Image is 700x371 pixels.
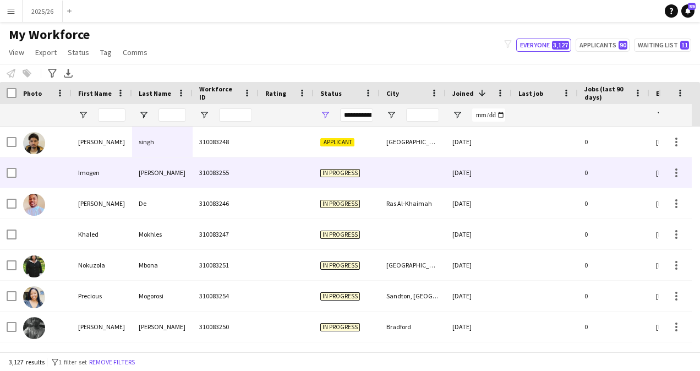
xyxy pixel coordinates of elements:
[578,250,649,280] div: 0
[680,41,689,50] span: 11
[406,108,439,122] input: City Filter Input
[380,312,446,342] div: Bradford
[552,41,569,50] span: 3,127
[320,110,330,120] button: Open Filter Menu
[380,188,446,219] div: Ras Al-Khaimah
[193,281,259,311] div: 310083254
[386,110,396,120] button: Open Filter Menu
[123,47,147,57] span: Comms
[446,281,512,311] div: [DATE]
[132,127,193,157] div: singh
[72,281,132,311] div: Precious
[452,110,462,120] button: Open Filter Menu
[576,39,630,52] button: Applicants90
[446,127,512,157] div: [DATE]
[58,358,87,366] span: 1 filter set
[72,219,132,249] div: Khaled
[132,219,193,249] div: Mokhles
[265,89,286,97] span: Rating
[193,312,259,342] div: 310083250
[46,67,59,80] app-action-btn: Advanced filters
[578,157,649,188] div: 0
[4,45,29,59] a: View
[320,261,360,270] span: In progress
[452,89,474,97] span: Joined
[446,157,512,188] div: [DATE]
[23,194,45,216] img: Isaac De
[23,132,45,154] img: Harman singh
[72,157,132,188] div: Imogen
[193,188,259,219] div: 310083246
[100,47,112,57] span: Tag
[158,108,186,122] input: Last Name Filter Input
[446,250,512,280] div: [DATE]
[578,188,649,219] div: 0
[132,312,193,342] div: [PERSON_NAME]
[23,255,45,277] img: Nokuzola Mbona
[578,312,649,342] div: 0
[35,47,57,57] span: Export
[68,47,89,57] span: Status
[23,286,45,308] img: Precious Mogorosi
[516,39,571,52] button: Everyone3,127
[193,157,259,188] div: 310083255
[139,110,149,120] button: Open Filter Menu
[472,108,505,122] input: Joined Filter Input
[62,67,75,80] app-action-btn: Export XLSX
[656,89,674,97] span: Email
[23,89,42,97] span: Photo
[132,188,193,219] div: De
[320,89,342,97] span: Status
[578,219,649,249] div: 0
[320,231,360,239] span: In progress
[446,219,512,249] div: [DATE]
[578,127,649,157] div: 0
[78,89,112,97] span: First Name
[320,138,354,146] span: Applicant
[320,200,360,208] span: In progress
[9,47,24,57] span: View
[199,85,239,101] span: Workforce ID
[380,250,446,280] div: [GEOGRAPHIC_DATA]
[87,356,137,368] button: Remove filters
[656,110,666,120] button: Open Filter Menu
[139,89,171,97] span: Last Name
[320,169,360,177] span: In progress
[9,26,90,43] span: My Workforce
[78,110,88,120] button: Open Filter Menu
[320,292,360,301] span: In progress
[518,89,543,97] span: Last job
[132,281,193,311] div: Mogorosi
[23,1,63,22] button: 2025/26
[446,188,512,219] div: [DATE]
[72,188,132,219] div: [PERSON_NAME]
[584,85,630,101] span: Jobs (last 90 days)
[23,317,45,339] img: Sharon Manoranjan Arokiya Prasath
[193,127,259,157] div: 310083248
[72,127,132,157] div: [PERSON_NAME]
[96,45,116,59] a: Tag
[31,45,61,59] a: Export
[688,3,696,10] span: 59
[619,41,627,50] span: 90
[219,108,252,122] input: Workforce ID Filter Input
[380,281,446,311] div: Sandton, [GEOGRAPHIC_DATA]
[132,250,193,280] div: Mbona
[98,108,125,122] input: First Name Filter Input
[446,312,512,342] div: [DATE]
[681,4,694,18] a: 59
[72,312,132,342] div: [PERSON_NAME]
[118,45,152,59] a: Comms
[380,127,446,157] div: [GEOGRAPHIC_DATA]
[386,89,399,97] span: City
[193,250,259,280] div: 310083251
[132,157,193,188] div: [PERSON_NAME]
[578,281,649,311] div: 0
[199,110,209,120] button: Open Filter Menu
[193,219,259,249] div: 310083247
[63,45,94,59] a: Status
[320,323,360,331] span: In progress
[634,39,691,52] button: Waiting list11
[72,250,132,280] div: Nokuzola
